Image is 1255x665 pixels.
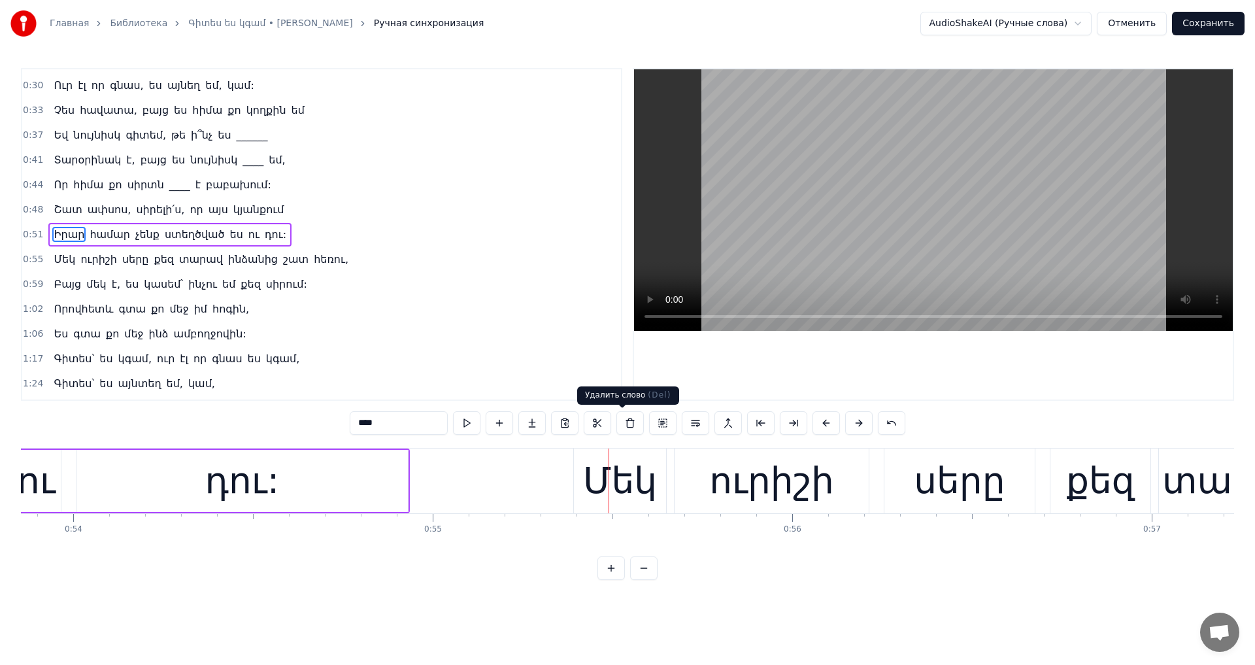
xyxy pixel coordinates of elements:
span: Շատ [52,202,83,217]
span: ափսոս, [86,202,133,217]
span: տարավ [178,252,224,267]
span: սիրելի՛ս, [135,202,186,217]
span: ուրիշի [79,252,118,267]
span: սիրտն [126,177,165,192]
span: գիտեմ, [124,128,167,143]
span: Որ [52,177,69,192]
div: ու [17,454,56,508]
span: ես [148,78,163,93]
span: եմ, [165,376,184,391]
span: կամ: [226,78,256,93]
span: բայց [141,103,170,118]
span: կողքին [245,103,288,118]
span: ______ [235,128,269,143]
span: Իրար [52,227,86,242]
span: 0:37 [23,129,43,142]
span: որ [90,78,106,93]
span: Եվ [52,128,69,143]
span: 0:44 [23,179,43,192]
span: էլ [178,351,190,366]
span: 0:59 [23,278,43,291]
span: քեզ [239,277,261,292]
span: կամ, [187,376,216,391]
span: կյանքում [232,202,286,217]
span: Չես [52,103,76,118]
span: եմ, [204,78,223,93]
span: կգամ, [265,351,301,366]
span: գտա [117,301,147,316]
span: քո [150,301,165,316]
span: գնաս, [109,78,144,93]
span: նույնիսկ [189,152,239,167]
span: ստեղծված [163,227,226,242]
span: 0:55 [23,253,43,266]
span: 0:41 [23,154,43,167]
span: ես [98,351,114,366]
div: սերը [914,454,1005,508]
span: բաբախում: [205,177,273,192]
span: հավատա, [78,103,139,118]
span: ես [229,227,244,242]
span: որ [192,351,208,366]
span: ( Del ) [648,390,671,400]
span: գտա [72,326,102,341]
button: Сохранить [1172,12,1245,35]
a: Главная [50,17,89,30]
span: եմ [290,103,306,118]
span: այնտեղ [117,376,163,391]
span: է, [110,277,122,292]
span: 1:24 [23,377,43,390]
span: մեկ [85,277,107,292]
span: 1:06 [23,328,43,341]
div: 0:55 [424,524,442,535]
span: ես [171,152,186,167]
span: ____ [168,177,192,192]
span: 0:48 [23,203,43,216]
span: գնաս [210,351,243,366]
div: 0:57 [1143,524,1161,535]
span: Գիտես՝ [52,351,95,366]
span: 1:02 [23,303,43,316]
span: Որովհետև [52,301,114,316]
a: Open chat [1200,613,1239,652]
span: շատ [282,252,310,267]
span: այս [207,202,229,217]
span: ինչու [187,277,218,292]
span: ի՞նչ [190,128,214,143]
div: քեզ [1066,454,1135,508]
span: ուր [156,351,176,366]
span: մեջ [168,301,190,316]
span: եմ [221,277,237,292]
span: սերը [121,252,150,267]
span: էլ [76,78,88,93]
span: Ես [52,326,69,341]
div: դու: [205,454,280,508]
span: մեջ [123,326,144,341]
span: ես [173,103,188,118]
span: չենք [134,227,161,242]
span: եմ, [267,152,286,167]
span: 0:51 [23,228,43,241]
button: Отменить [1097,12,1167,35]
span: կգամ, [117,351,153,366]
span: ես [98,376,114,391]
span: հոգին, [211,301,250,316]
span: Բայց [52,277,82,292]
span: է [194,177,202,192]
span: քեզ [152,252,175,267]
span: ինձանից [227,252,279,267]
a: Գիտես ես կգամ • [PERSON_NAME] [188,17,353,30]
a: Библиотека [110,17,167,30]
span: 0:33 [23,104,43,117]
span: կասեմ՝ [142,277,184,292]
div: 0:56 [784,524,801,535]
span: ես [124,277,140,292]
span: Տարօրինակ [52,152,122,167]
span: իմ [193,301,209,316]
span: Ուր [52,78,74,93]
nav: breadcrumb [50,17,484,30]
div: ուրիշի [709,454,834,508]
span: հիմա [191,103,224,118]
span: հեռու, [312,252,350,267]
div: Удалить слово [577,386,679,405]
